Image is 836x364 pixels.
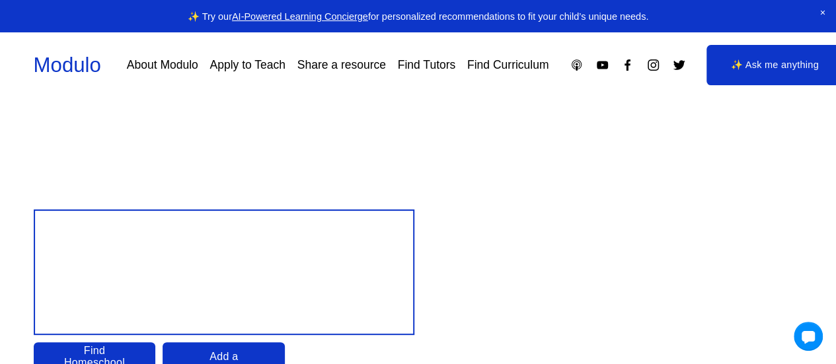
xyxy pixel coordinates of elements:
[297,54,386,77] a: Share a resource
[232,11,368,22] a: AI-Powered Learning Concierge
[46,225,398,320] span: Design your child’s Education
[570,58,584,72] a: Apple Podcasts
[621,58,634,72] a: Facebook
[646,58,660,72] a: Instagram
[672,58,686,72] a: Twitter
[595,58,609,72] a: YouTube
[209,54,285,77] a: Apply to Teach
[398,54,456,77] a: Find Tutors
[127,54,198,77] a: About Modulo
[34,54,101,77] a: Modulo
[467,54,549,77] a: Find Curriculum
